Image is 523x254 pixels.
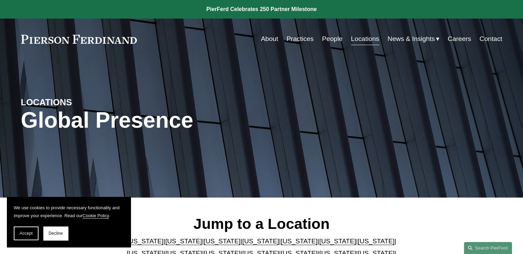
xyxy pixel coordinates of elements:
[43,226,68,240] button: Decline
[121,215,402,233] h2: Jump to a Location
[322,32,342,45] a: People
[281,237,317,245] a: [US_STATE]
[204,237,241,245] a: [US_STATE]
[358,237,394,245] a: [US_STATE]
[319,237,356,245] a: [US_STATE]
[21,97,141,108] h4: LOCATIONS
[48,231,63,236] span: Decline
[242,237,279,245] a: [US_STATE]
[479,32,502,45] a: Contact
[20,231,33,236] span: Accept
[286,32,314,45] a: Practices
[388,32,439,45] a: folder dropdown
[351,32,379,45] a: Locations
[7,197,131,247] section: Cookie banner
[388,33,435,45] span: News & Insights
[14,226,39,240] button: Accept
[464,242,512,254] a: Search this site
[165,237,202,245] a: [US_STATE]
[448,32,471,45] a: Careers
[261,32,278,45] a: About
[14,204,124,220] p: We use cookies to provide necessary functionality and improve your experience. Read our .
[127,237,164,245] a: [US_STATE]
[21,108,342,133] h1: Global Presence
[83,213,109,218] a: Cookie Policy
